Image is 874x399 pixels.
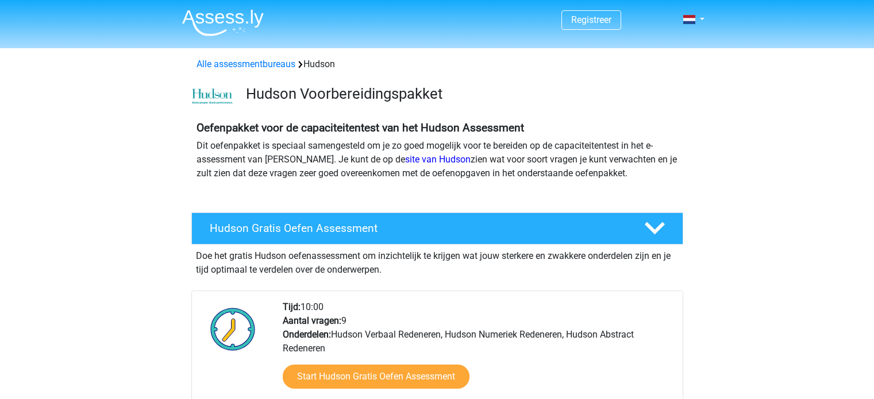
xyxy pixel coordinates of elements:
div: Hudson [192,57,683,71]
b: Oefenpakket voor de capaciteitentest van het Hudson Assessment [197,121,524,134]
h4: Hudson Gratis Oefen Assessment [210,222,626,235]
b: Onderdelen: [283,329,331,340]
a: Hudson Gratis Oefen Assessment [187,212,688,245]
a: Alle assessmentbureaus [197,59,295,69]
a: site van Hudson [405,154,471,165]
b: Tijd: [283,301,301,312]
a: Registreer [571,14,611,25]
img: cefd0e47479f4eb8e8c001c0d358d5812e054fa8.png [192,88,233,104]
img: Assessly [182,9,264,36]
a: Start Hudson Gratis Oefen Assessment [283,365,469,389]
p: Dit oefenpakket is speciaal samengesteld om je zo goed mogelijk voor te bereiden op de capaciteit... [197,139,678,180]
h3: Hudson Voorbereidingspakket [246,85,674,103]
img: Klok [204,300,262,358]
div: Doe het gratis Hudson oefenassessment om inzichtelijk te krijgen wat jouw sterkere en zwakkere on... [191,245,683,277]
b: Aantal vragen: [283,315,341,326]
